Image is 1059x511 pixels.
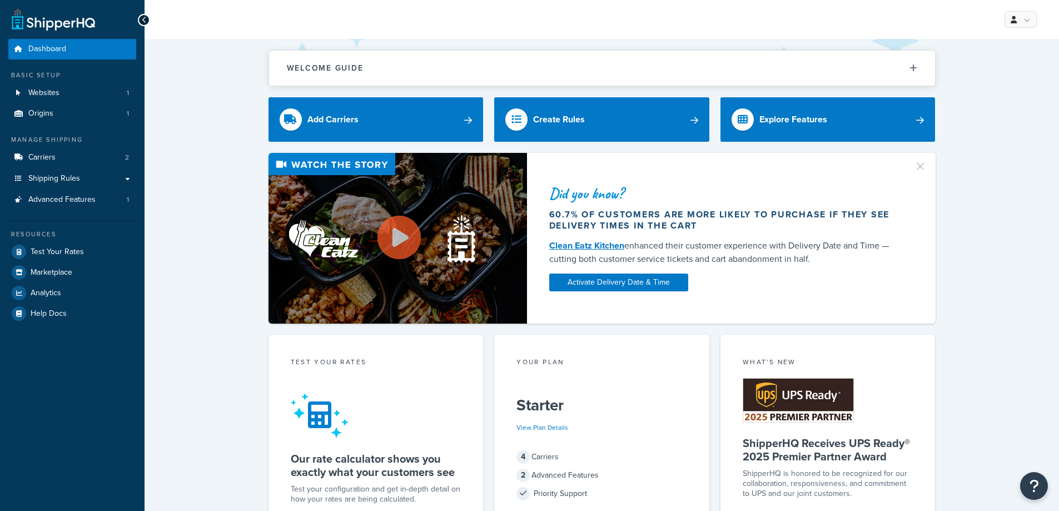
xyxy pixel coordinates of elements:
a: Websites1 [8,83,136,103]
div: Explore Features [759,112,827,127]
span: 2 [516,469,530,482]
span: Help Docs [31,309,67,319]
a: Add Carriers [269,97,484,142]
div: Add Carriers [307,112,359,127]
span: 1 [127,195,129,205]
div: Manage Shipping [8,135,136,145]
div: Your Plan [516,357,687,370]
p: ShipperHQ is honored to be recognized for our collaboration, responsiveness, and commitment to UP... [743,469,913,499]
li: Advanced Features [8,190,136,210]
span: Origins [28,109,53,118]
a: Shipping Rules [8,168,136,189]
li: Origins [8,103,136,124]
span: 2 [125,153,129,162]
button: Welcome Guide [269,51,935,86]
a: Test Your Rates [8,242,136,262]
span: Analytics [31,289,61,298]
a: Marketplace [8,262,136,282]
a: Help Docs [8,304,136,324]
a: Dashboard [8,39,136,59]
span: 1 [127,88,129,98]
a: Explore Features [720,97,936,142]
span: Advanced Features [28,195,96,205]
span: Websites [28,88,59,98]
h5: Starter [516,396,687,414]
div: enhanced their customer experience with Delivery Date and Time — cutting both customer service ti... [549,239,901,266]
div: What's New [743,357,913,370]
span: Shipping Rules [28,174,80,183]
li: Carriers [8,147,136,168]
span: Test Your Rates [31,247,84,257]
a: Analytics [8,283,136,303]
div: Create Rules [533,112,585,127]
a: Advanced Features1 [8,190,136,210]
a: Origins1 [8,103,136,124]
li: Websites [8,83,136,103]
div: Advanced Features [516,468,687,483]
h5: Our rate calculator shows you exactly what your customers see [291,452,461,479]
span: 4 [516,450,530,464]
span: Marketplace [31,268,72,277]
div: Test your configuration and get in-depth detail on how your rates are being calculated. [291,484,461,504]
div: Resources [8,230,136,239]
div: Carriers [516,449,687,465]
div: Priority Support [516,486,687,502]
div: 60.7% of customers are more likely to purchase if they see delivery times in the cart [549,209,901,231]
button: Open Resource Center [1020,472,1048,500]
h2: Welcome Guide [287,64,364,72]
div: Did you know? [549,186,901,201]
img: Video thumbnail [269,153,527,324]
a: Activate Delivery Date & Time [549,274,688,291]
a: View Plan Details [516,423,568,433]
div: Basic Setup [8,71,136,80]
a: Carriers2 [8,147,136,168]
span: Carriers [28,153,56,162]
a: Clean Eatz Kitchen [549,239,624,252]
span: 1 [127,109,129,118]
h5: ShipperHQ Receives UPS Ready® 2025 Premier Partner Award [743,436,913,463]
span: Dashboard [28,44,66,54]
div: Test your rates [291,357,461,370]
a: Create Rules [494,97,709,142]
